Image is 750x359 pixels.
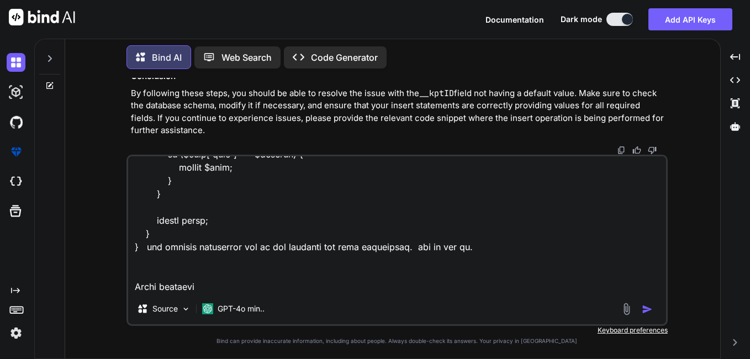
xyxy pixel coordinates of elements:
img: darkChat [7,53,25,72]
img: GPT-4o mini [202,303,213,314]
span: Documentation [485,15,544,24]
img: githubDark [7,113,25,131]
img: Bind AI [9,9,75,25]
p: Source [152,303,178,314]
textarea: Loremi Dol sita Cons adipi, Elitse doeius te inc utl etdolore MA aliq eni ADMI Veniamq nost ex ul... [128,156,666,293]
img: like [632,146,641,155]
img: settings [7,324,25,342]
button: Add API Keys [648,8,732,30]
p: Bind can provide inaccurate information, including about people. Always double-check its answers.... [126,337,668,345]
img: copy [617,146,626,155]
img: icon [642,304,653,315]
p: Web Search [221,51,272,64]
button: Documentation [485,14,544,25]
img: dislike [648,146,657,155]
p: Bind AI [152,51,182,64]
span: Dark mode [561,14,602,25]
img: premium [7,142,25,161]
img: attachment [620,303,633,315]
p: Code Generator [311,51,378,64]
code: __kptID [419,88,454,99]
p: Keyboard preferences [126,326,668,335]
p: By following these steps, you should be able to resolve the issue with the field not having a def... [131,87,666,137]
img: darkAi-studio [7,83,25,102]
img: Pick Models [181,304,191,314]
p: GPT-4o min.. [218,303,265,314]
img: cloudideIcon [7,172,25,191]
